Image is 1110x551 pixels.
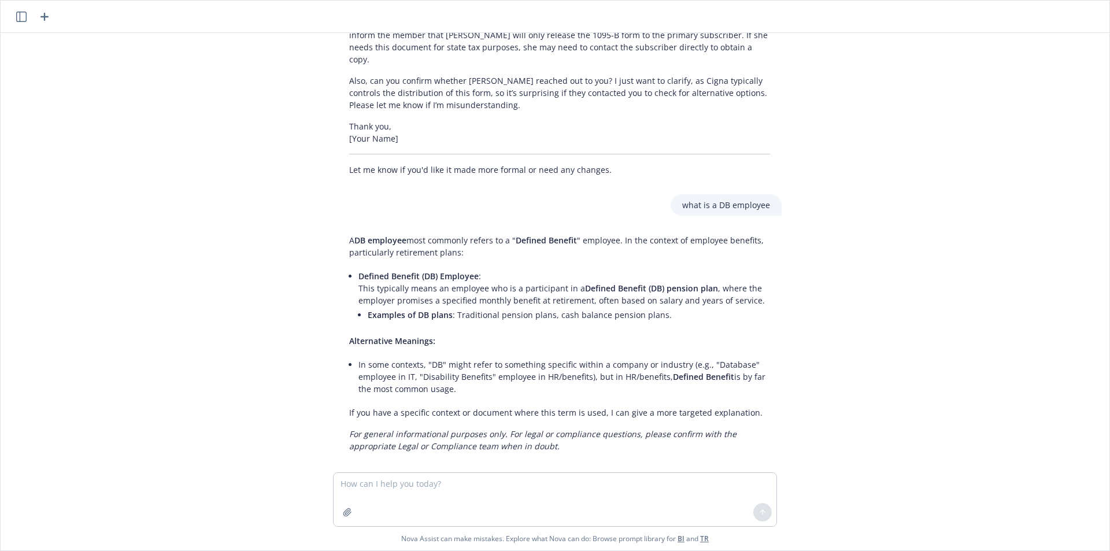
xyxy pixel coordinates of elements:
p: Also, can you confirm whether [PERSON_NAME] reached out to you? I just want to clarify, as Cigna ... [349,75,770,111]
span: Examples of DB plans [368,309,453,320]
p: Thank you, [Your Name] [349,120,770,145]
p: Apologies for the duplicate email. I spoke with the team, and it appears the best course of actio... [349,17,770,65]
li: : This typically means an employee who is a participant in a , where the employer promises a spec... [358,268,770,326]
span: DB employee [354,235,406,246]
span: Defined Benefit [516,235,577,246]
span: Defined Benefit [673,371,734,382]
span: Defined Benefit (DB) pension plan [585,283,718,294]
a: TR [700,534,709,543]
p: A most commonly refers to a " " employee. In the context of employee benefits, particularly retir... [349,234,770,258]
a: BI [678,534,684,543]
li: : Traditional pension plans, cash balance pension plans. [368,306,770,323]
span: Nova Assist can make mistakes. Explore what Nova can do: Browse prompt library for and [401,527,709,550]
li: In some contexts, "DB" might refer to something specific within a company or industry (e.g., "Dat... [358,356,770,397]
p: what is a DB employee [682,199,770,211]
em: For general informational purposes only. For legal or compliance questions, please confirm with t... [349,428,737,452]
span: Alternative Meanings: [349,335,435,346]
p: Let me know if you'd like it made more formal or need any changes. [349,164,770,176]
span: Defined Benefit (DB) Employee [358,271,479,282]
p: If you have a specific context or document where this term is used, I can give a more targeted ex... [349,406,770,419]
